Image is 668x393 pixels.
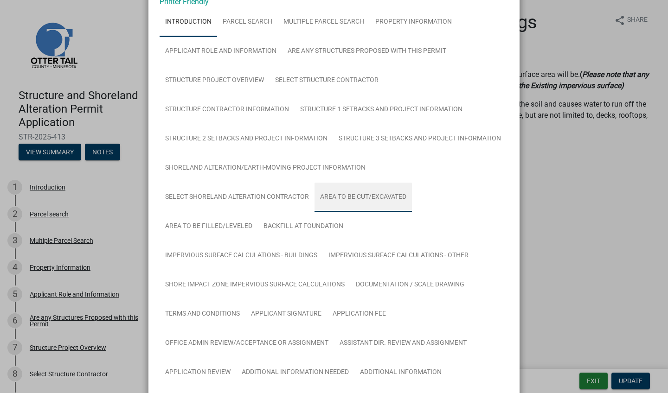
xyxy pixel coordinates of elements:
a: Multiple Parcel Search [278,7,370,37]
a: Office Admin Review/Acceptance or Assignment [160,329,334,358]
a: Impervious Surface Calculations - Buildings [160,241,323,271]
a: Area to be Filled/Leveled [160,212,258,241]
a: Parcel search [217,7,278,37]
a: Impervious Surface Calculations - Other [323,241,474,271]
a: Terms and Conditions [160,299,245,329]
a: Structure 2 Setbacks and project information [160,124,333,154]
a: Applicant Role and Information [160,37,282,66]
a: Structure 3 Setbacks and project information [333,124,507,154]
a: Select Shoreland Alteration contractor [160,183,315,212]
a: Additional Information Needed [236,358,354,387]
a: Area to be Cut/Excavated [315,183,412,212]
a: Assistant Dir. Review and Assignment [334,329,472,358]
a: Backfill at foundation [258,212,349,241]
a: Property Information [370,7,457,37]
a: Shoreland Alteration/Earth-Moving Project Information [160,153,371,183]
a: Applicant Signature [245,299,327,329]
a: Additional Information [354,358,447,387]
a: Structure 1 Setbacks and project information [295,95,468,125]
a: Are any Structures Proposed with this Permit [282,37,452,66]
a: Introduction [160,7,217,37]
a: Documentation / Scale Drawing [350,270,470,300]
a: Application Review [160,358,236,387]
a: Select Structure Contractor [270,66,384,95]
a: Structure Contractor Information [160,95,295,125]
a: Application Fee [327,299,392,329]
a: Structure Project Overview [160,66,270,95]
a: Shore Impact Zone Impervious Surface Calculations [160,270,350,300]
